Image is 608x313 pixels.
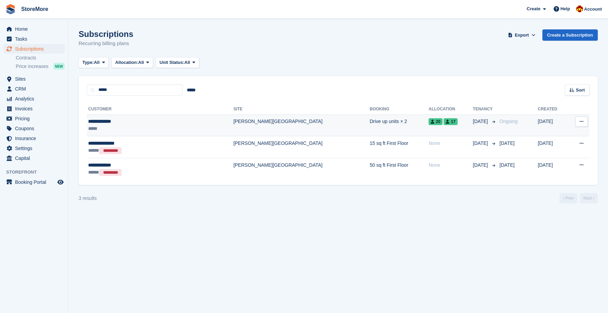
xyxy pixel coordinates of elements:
a: Create a Subscription [542,29,598,41]
a: menu [3,34,65,44]
img: stora-icon-8386f47178a22dfd0bd8f6a31ec36ba5ce8667c1dd55bd0f319d3a0aa187defe.svg [5,4,16,14]
a: menu [3,177,65,187]
th: Allocation [429,104,473,115]
span: All [94,59,100,66]
button: Type: All [79,57,109,68]
th: Customer [87,104,233,115]
span: Type: [82,59,94,66]
span: Account [584,6,602,13]
span: Pricing [15,114,56,123]
a: Next [580,193,598,203]
a: Contracts [16,55,65,61]
td: Drive up units × 2 [370,114,429,136]
th: Booking [370,104,429,115]
a: menu [3,44,65,54]
span: 17 [444,118,457,125]
td: [PERSON_NAME][GEOGRAPHIC_DATA] [233,114,370,136]
span: Settings [15,144,56,153]
span: All [185,59,190,66]
span: Price increases [16,63,49,70]
span: CRM [15,84,56,94]
span: [DATE] [473,140,489,147]
a: menu [3,134,65,143]
span: Tasks [15,34,56,44]
td: [PERSON_NAME][GEOGRAPHIC_DATA] [233,158,370,179]
span: Unit Status: [160,59,185,66]
span: All [138,59,144,66]
span: Booking Portal [15,177,56,187]
a: Previous [559,193,577,203]
span: [DATE] [500,162,515,168]
a: menu [3,24,65,34]
td: [DATE] [538,158,568,179]
th: Created [538,104,568,115]
p: Recurring billing plans [79,40,133,47]
span: Ongoing [500,119,518,124]
th: Tenancy [473,104,497,115]
td: 15 sq ft First Floor [370,136,429,158]
a: menu [3,114,65,123]
h1: Subscriptions [79,29,133,39]
span: [DATE] [473,162,489,169]
div: None [429,162,473,169]
nav: Page [558,193,599,203]
span: Allocation: [115,59,138,66]
button: Export [507,29,537,41]
td: [PERSON_NAME][GEOGRAPHIC_DATA] [233,136,370,158]
td: [DATE] [538,114,568,136]
span: Home [15,24,56,34]
a: Price increases NEW [16,63,65,70]
span: Analytics [15,94,56,104]
a: menu [3,124,65,133]
a: menu [3,104,65,113]
span: Export [515,32,529,39]
td: [DATE] [538,136,568,158]
span: Subscriptions [15,44,56,54]
span: 20 [429,118,442,125]
img: Store More Team [576,5,583,12]
a: menu [3,94,65,104]
button: Unit Status: All [156,57,199,68]
a: menu [3,144,65,153]
a: StoreMore [18,3,51,15]
td: 50 sq ft First Floor [370,158,429,179]
span: Invoices [15,104,56,113]
span: Help [560,5,570,12]
button: Allocation: All [111,57,153,68]
div: NEW [53,63,65,70]
span: [DATE] [500,140,515,146]
div: 3 results [79,195,97,202]
span: Sites [15,74,56,84]
a: menu [3,84,65,94]
span: Coupons [15,124,56,133]
span: Create [527,5,540,12]
div: None [429,140,473,147]
span: [DATE] [473,118,489,125]
th: Site [233,104,370,115]
span: Sort [576,87,585,94]
span: Insurance [15,134,56,143]
a: menu [3,74,65,84]
a: menu [3,153,65,163]
a: Preview store [56,178,65,186]
span: Capital [15,153,56,163]
span: Storefront [6,169,68,176]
